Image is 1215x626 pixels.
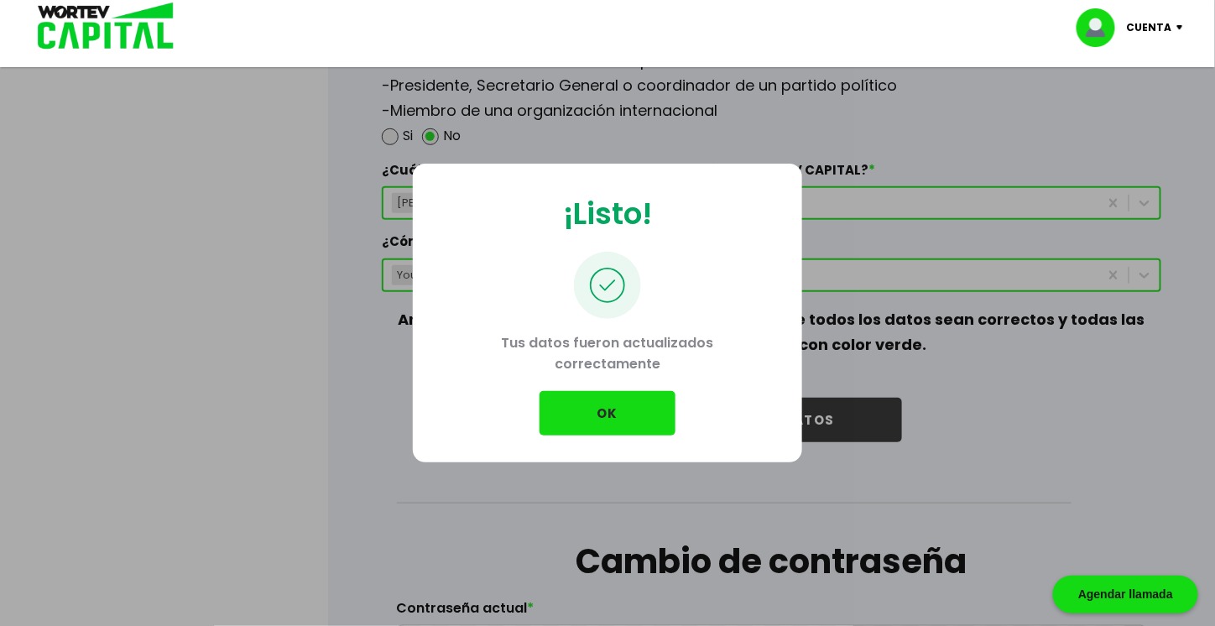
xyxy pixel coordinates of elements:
[1127,15,1172,40] p: Cuenta
[563,190,652,237] p: ¡Listo!
[1077,8,1127,47] img: profile-image
[574,252,641,319] img: palomita
[1053,576,1198,613] div: Agendar llamada
[440,319,775,391] p: Tus datos fueron actualizados correctamente
[1172,25,1195,30] img: icon-down
[540,391,675,436] button: OK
